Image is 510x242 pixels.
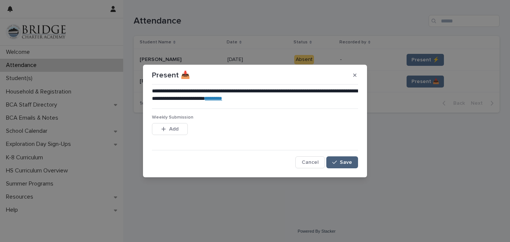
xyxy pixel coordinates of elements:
button: Save [326,156,358,168]
p: Present 📥 [152,71,190,80]
span: Cancel [302,160,318,165]
span: Save [340,160,352,165]
span: Weekly Submission [152,115,193,120]
button: Cancel [295,156,325,168]
span: Add [169,126,178,132]
button: Add [152,123,188,135]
